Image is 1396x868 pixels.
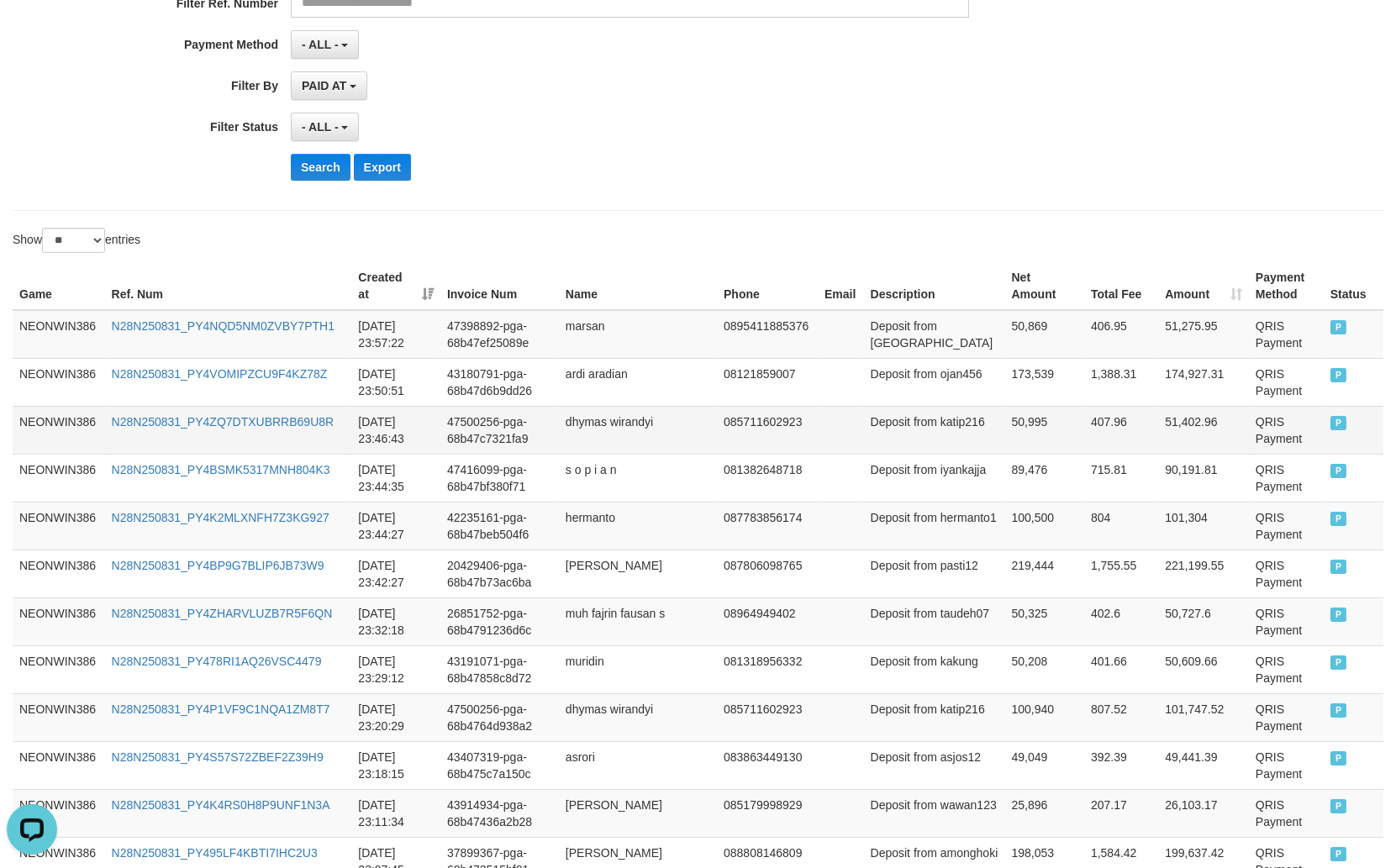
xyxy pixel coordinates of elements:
[112,367,328,381] a: N28N250831_PY4VOMIPZCU9F4KZ78Z
[1084,550,1158,597] td: 1,755.55
[112,559,324,572] a: N28N250831_PY4BP9G7BLIP6JB73W9
[559,406,717,454] td: dhymas wirandyi
[13,502,105,550] td: NEONWIN386
[440,502,559,550] td: 42235161-pga-68b47beb504f6
[559,789,717,837] td: [PERSON_NAME]
[112,798,330,812] a: N28N250831_PY4K4RS0H8P9UNF1N3A
[13,741,105,789] td: NEONWIN386
[7,7,57,57] button: Open LiveChat chat widget
[351,502,440,550] td: [DATE] 23:44:27
[1158,693,1249,741] td: 101,747.52
[1249,597,1324,645] td: QRIS Payment
[13,406,105,454] td: NEONWIN386
[440,693,559,741] td: 47500256-pga-68b4764d938a2
[13,310,105,359] td: NEONWIN386
[1005,406,1084,454] td: 50,995
[864,693,1005,741] td: Deposit from katip216
[1084,789,1158,837] td: 207.17
[1005,454,1084,502] td: 89,476
[864,310,1005,359] td: Deposit from [GEOGRAPHIC_DATA]
[717,310,818,359] td: 0895411885376
[1005,789,1084,837] td: 25,896
[1005,741,1084,789] td: 49,049
[717,645,818,693] td: 081318956332
[1330,512,1347,526] span: PAID
[1249,789,1324,837] td: QRIS Payment
[351,406,440,454] td: [DATE] 23:46:43
[1330,655,1347,670] span: PAID
[1005,645,1084,693] td: 50,208
[112,415,335,429] a: N28N250831_PY4ZQ7DTXUBRRB69U8R
[717,406,818,454] td: 085711602923
[1005,310,1084,359] td: 50,869
[717,789,818,837] td: 085179998929
[1249,262,1324,310] th: Payment Method
[351,358,440,406] td: [DATE] 23:50:51
[13,597,105,645] td: NEONWIN386
[717,741,818,789] td: 083863449130
[351,310,440,359] td: [DATE] 23:57:22
[440,597,559,645] td: 26851752-pga-68b4791236d6c
[1330,368,1347,382] span: PAID
[559,262,717,310] th: Name
[717,550,818,597] td: 087806098765
[1330,799,1347,813] span: PAID
[1330,416,1347,430] span: PAID
[1249,502,1324,550] td: QRIS Payment
[1249,645,1324,693] td: QRIS Payment
[1158,597,1249,645] td: 50,727.6
[864,597,1005,645] td: Deposit from taudeh07
[1005,550,1084,597] td: 219,444
[1330,703,1347,718] span: PAID
[440,741,559,789] td: 43407319-pga-68b475c7a150c
[1005,597,1084,645] td: 50,325
[559,693,717,741] td: dhymas wirandyi
[717,454,818,502] td: 081382648718
[302,120,339,134] span: - ALL -
[864,502,1005,550] td: Deposit from hermanto1
[1330,847,1347,861] span: PAID
[559,597,717,645] td: muh fajrin fausan s
[559,502,717,550] td: hermanto
[1249,358,1324,406] td: QRIS Payment
[1330,608,1347,622] span: PAID
[717,693,818,741] td: 085711602923
[302,38,339,51] span: - ALL -
[1084,741,1158,789] td: 392.39
[291,113,359,141] button: - ALL -
[559,550,717,597] td: [PERSON_NAME]
[559,310,717,359] td: marsan
[112,846,318,860] a: N28N250831_PY495LF4KBTI7IHC2U3
[112,702,330,716] a: N28N250831_PY4P1VF9C1NQA1ZM8T7
[559,358,717,406] td: ardi aradian
[717,262,818,310] th: Phone
[1084,502,1158,550] td: 804
[864,550,1005,597] td: Deposit from pasti12
[1324,262,1383,310] th: Status
[717,597,818,645] td: 08964949402
[1158,645,1249,693] td: 50,609.66
[1330,751,1347,765] span: PAID
[302,79,346,92] span: PAID AT
[864,262,1005,310] th: Description
[440,310,559,359] td: 47398892-pga-68b47ef25089e
[864,454,1005,502] td: Deposit from iyankajja
[1084,310,1158,359] td: 406.95
[105,262,352,310] th: Ref. Num
[351,597,440,645] td: [DATE] 23:32:18
[818,262,864,310] th: Email
[864,741,1005,789] td: Deposit from asjos12
[717,502,818,550] td: 087783856174
[1158,358,1249,406] td: 174,927.31
[291,154,350,181] button: Search
[291,30,359,59] button: - ALL -
[112,750,324,764] a: N28N250831_PY4S57S72ZBEF2Z39H9
[1158,741,1249,789] td: 49,441.39
[351,741,440,789] td: [DATE] 23:18:15
[864,358,1005,406] td: Deposit from ojan456
[1158,454,1249,502] td: 90,191.81
[864,406,1005,454] td: Deposit from katip216
[440,406,559,454] td: 47500256-pga-68b47c7321fa9
[1158,310,1249,359] td: 51,275.95
[351,789,440,837] td: [DATE] 23:11:34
